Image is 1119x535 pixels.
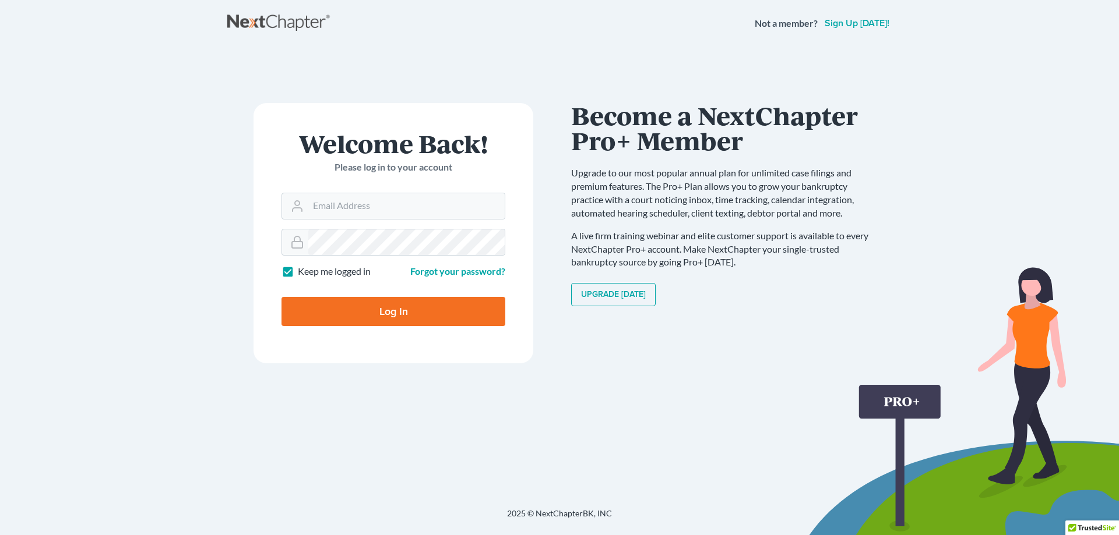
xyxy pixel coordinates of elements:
[571,229,880,270] p: A live firm training webinar and elite customer support is available to every NextChapter Pro+ ac...
[571,103,880,153] h1: Become a NextChapter Pro+ Member
[822,19,892,28] a: Sign up [DATE]!
[281,297,505,326] input: Log In
[281,131,505,156] h1: Welcome Back!
[571,283,656,306] a: Upgrade [DATE]
[281,161,505,174] p: Please log in to your account
[410,265,505,277] a: Forgot your password?
[308,193,505,219] input: Email Address
[227,508,892,529] div: 2025 © NextChapterBK, INC
[298,265,371,278] label: Keep me logged in
[755,17,818,30] strong: Not a member?
[571,166,880,219] p: Upgrade to our most popular annual plan for unlimited case filings and premium features. The Pro+...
